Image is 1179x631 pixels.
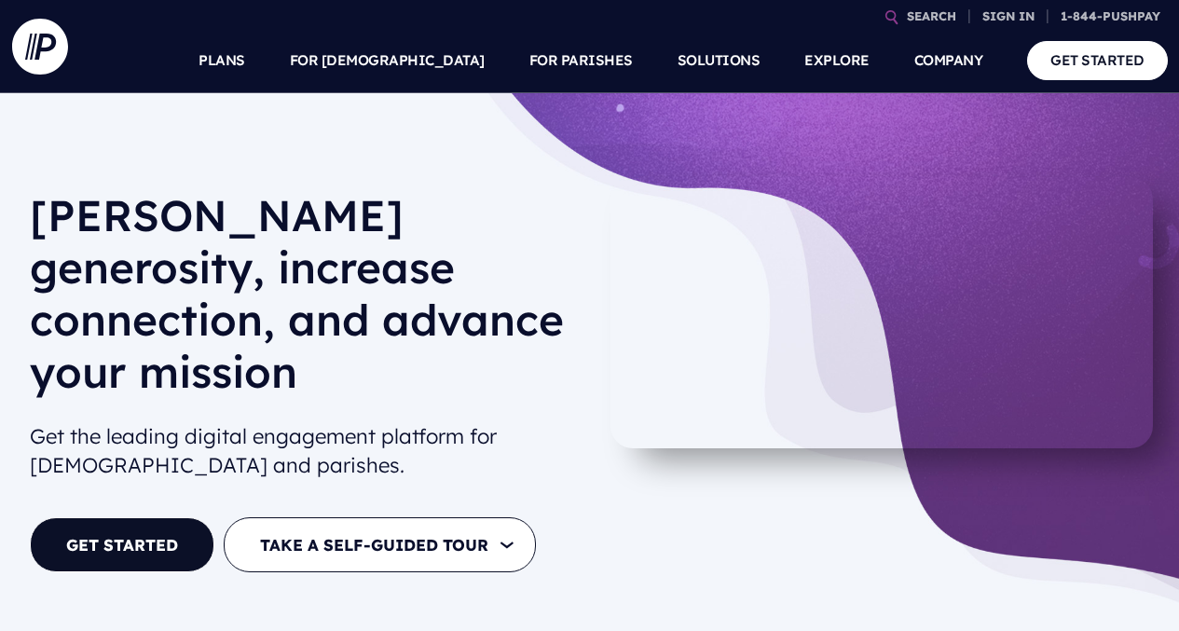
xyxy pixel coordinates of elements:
button: TAKE A SELF-GUIDED TOUR [224,517,536,572]
h2: Get the leading digital engagement platform for [DEMOGRAPHIC_DATA] and parishes. [30,415,578,487]
a: FOR [DEMOGRAPHIC_DATA] [290,28,485,93]
a: GET STARTED [30,517,214,572]
a: FOR PARISHES [529,28,633,93]
a: PLANS [199,28,245,93]
h1: [PERSON_NAME] generosity, increase connection, and advance your mission [30,189,578,413]
a: EXPLORE [804,28,870,93]
a: GET STARTED [1027,41,1168,79]
a: SOLUTIONS [678,28,761,93]
a: COMPANY [914,28,983,93]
